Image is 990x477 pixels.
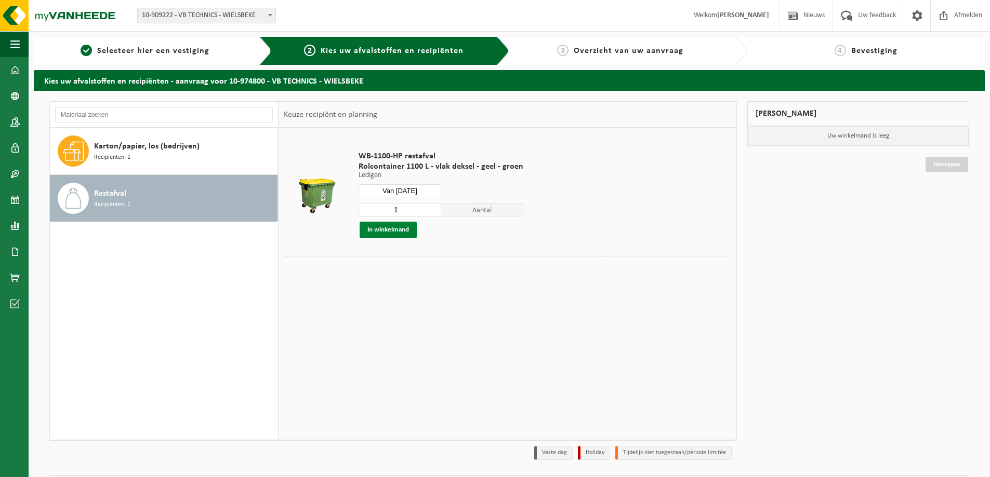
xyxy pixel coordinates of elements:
span: WB-1100-HP restafval [359,151,523,161]
button: Restafval Recipiënten: 1 [50,175,278,222]
span: Aantal [441,203,524,216]
span: Kies uw afvalstoffen en recipiënten [321,47,464,55]
span: 10-909222 - VB TECHNICS - WIELSBEKE [138,8,275,23]
span: Overzicht van uw aanvraag [574,47,683,55]
h2: Kies uw afvalstoffen en recipiënten - aanvraag voor 10-974800 - VB TECHNICS - WIELSBEKE [34,70,985,90]
li: Holiday [578,446,610,460]
div: [PERSON_NAME] [747,101,970,126]
span: Karton/papier, los (bedrijven) [94,140,200,153]
li: Tijdelijk niet toegestaan/période limitée [615,446,732,460]
a: Doorgaan [926,157,968,172]
span: 2 [304,45,315,56]
span: Selecteer hier een vestiging [97,47,209,55]
span: 10-909222 - VB TECHNICS - WIELSBEKE [137,8,276,23]
li: Vaste dag [534,446,573,460]
span: 1 [81,45,92,56]
input: Materiaal zoeken [55,107,273,122]
span: 4 [835,45,846,56]
span: Restafval [94,187,126,200]
div: Keuze recipiënt en planning [279,102,382,128]
span: Rolcontainer 1100 L - vlak deksel - geel - groen [359,161,523,172]
input: Selecteer datum [359,184,441,197]
span: Bevestiging [851,47,897,55]
a: 1Selecteer hier een vestiging [39,45,251,57]
button: In winkelmand [360,222,417,238]
strong: [PERSON_NAME] [717,11,769,19]
p: Uw winkelmand is leeg [748,126,969,146]
span: Recipiënten: 1 [94,153,130,162]
button: Karton/papier, los (bedrijven) Recipiënten: 1 [50,128,278,175]
span: 3 [557,45,569,56]
span: Recipiënten: 1 [94,200,130,210]
p: Ledigen [359,172,523,179]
